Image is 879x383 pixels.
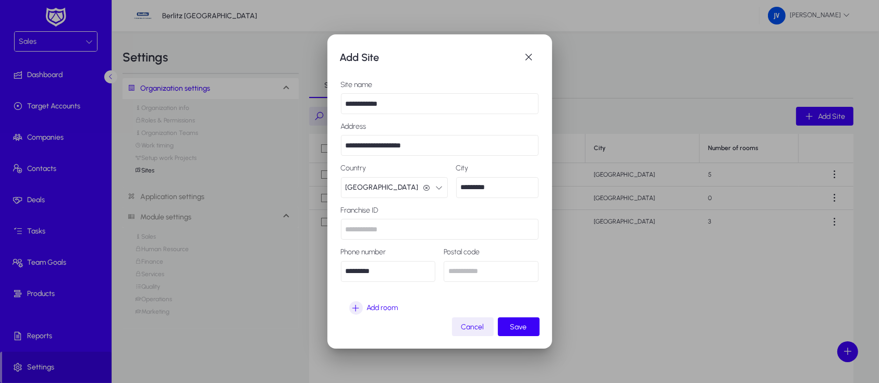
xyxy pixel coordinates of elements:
button: Save [498,317,540,336]
label: Postal code [444,248,539,256]
label: Site name [341,81,539,89]
label: Franchise ID [341,206,539,215]
label: Phone number [341,248,436,256]
button: Add room [341,299,407,317]
label: Address [341,122,539,131]
span: [GEOGRAPHIC_DATA] [346,177,419,198]
label: Country [341,164,448,172]
h1: Add Site [340,49,519,66]
label: City [456,164,539,172]
span: Save [510,323,527,331]
span: Add room [367,302,398,314]
span: Cancel [461,323,484,331]
button: Cancel [452,317,494,336]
